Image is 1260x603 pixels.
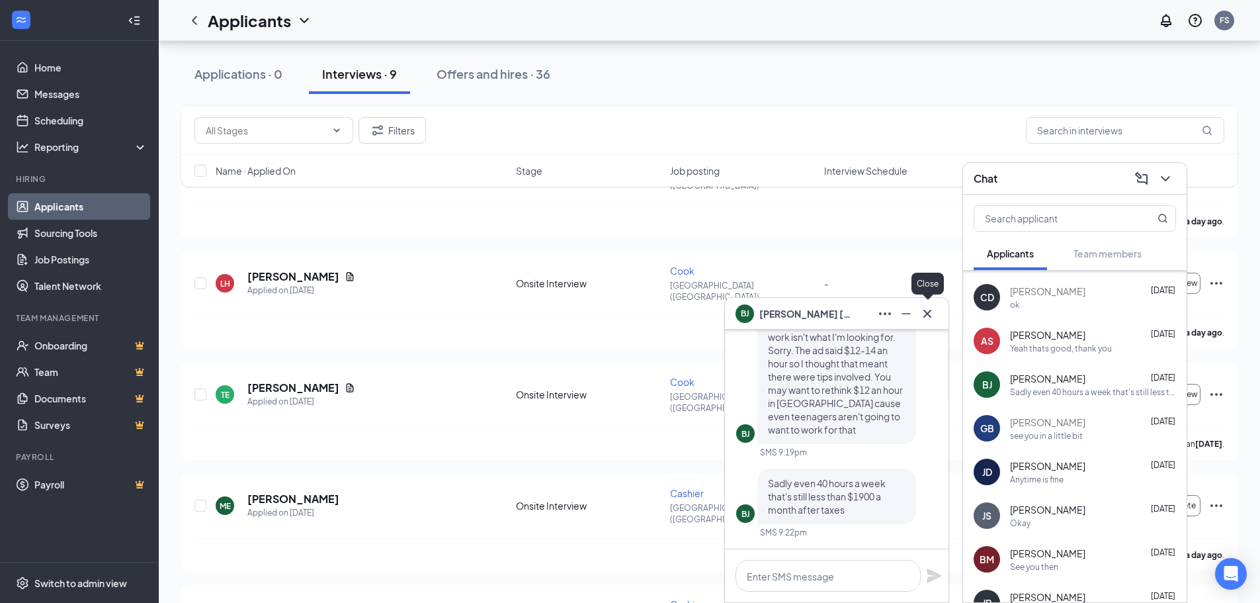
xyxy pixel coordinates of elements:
[247,506,339,520] div: Applied on [DATE]
[1010,372,1085,385] span: [PERSON_NAME]
[1187,13,1203,28] svg: QuestionInfo
[670,376,694,388] span: Cook
[1010,561,1058,573] div: See you then
[1208,275,1224,291] svg: Ellipses
[824,277,829,289] span: -
[1151,460,1175,470] span: [DATE]
[34,54,147,81] a: Home
[824,164,907,177] span: Interview Schedule
[437,66,550,82] div: Offers and hires · 36
[926,568,942,584] svg: Plane
[128,14,141,27] svg: Collapse
[16,451,145,463] div: Payroll
[247,395,355,408] div: Applied on [DATE]
[247,492,339,506] h5: [PERSON_NAME]
[1010,518,1030,529] div: Okay
[1185,550,1222,560] b: a day ago
[516,164,542,177] span: Stage
[1010,474,1064,485] div: Anytime is fine
[760,527,807,538] div: SMS 9:22pm
[982,465,992,479] div: JD
[1185,328,1222,338] b: a day ago
[1010,547,1085,560] span: [PERSON_NAME]
[1151,547,1175,557] span: [DATE]
[1010,387,1176,398] div: Sadly even 40 hours a week that's still less than $1900 a month after taxes
[358,117,426,144] button: Filter Filters
[759,306,852,321] span: [PERSON_NAME] [PERSON_NAME]
[1151,285,1175,295] span: [DATE]
[345,383,355,393] svg: Document
[987,248,1034,259] span: Applicants
[1158,13,1174,28] svg: Notifications
[34,332,147,359] a: OnboardingCrown
[16,140,29,154] svg: Analysis
[1073,248,1142,259] span: Team members
[187,13,202,28] svg: ChevronLeft
[1010,343,1112,354] div: Yeah thats good, thank you
[1195,439,1222,449] b: [DATE]
[370,122,386,138] svg: Filter
[1026,117,1224,144] input: Search in interviews
[911,273,944,295] div: Close
[1010,285,1085,298] span: [PERSON_NAME]
[331,125,342,136] svg: ChevronDown
[516,388,662,401] div: Onsite Interview
[760,447,807,458] div: SMS 9:19pm
[670,487,704,499] span: Cashier
[34,273,147,299] a: Talent Network
[1131,168,1152,189] button: ComposeMessage
[296,13,312,28] svg: ChevronDown
[917,303,938,324] button: Cross
[34,140,148,154] div: Reporting
[1010,416,1085,429] span: [PERSON_NAME]
[206,123,326,138] input: All Stages
[1185,216,1222,226] b: a day ago
[1010,430,1083,441] div: see you in a little bit
[34,107,147,134] a: Scheduling
[670,391,816,414] p: [GEOGRAPHIC_DATA] ([GEOGRAPHIC_DATA])
[981,334,993,348] div: AS
[1151,591,1175,601] span: [DATE]
[16,577,29,590] svg: Settings
[1010,299,1020,310] div: ok
[1202,125,1212,136] svg: MagnifyingGlass
[216,164,296,177] span: Name · Applied On
[34,412,147,438] a: SurveysCrown
[741,508,750,520] div: BJ
[221,389,230,400] div: TE
[980,422,994,435] div: GB
[34,385,147,412] a: DocumentsCrown
[34,220,147,246] a: Sourcing Tools
[516,277,662,290] div: Onsite Interview
[1010,328,1085,342] span: [PERSON_NAME]
[247,269,339,284] h5: [PERSON_NAME]
[34,81,147,107] a: Messages
[1215,558,1247,590] div: Open Intercom Messenger
[1134,171,1150,187] svg: ComposeMessage
[1151,416,1175,426] span: [DATE]
[247,381,339,395] h5: [PERSON_NAME]
[919,306,935,322] svg: Cross
[516,499,662,512] div: Onsite Interview
[874,303,896,324] button: Ellipses
[15,13,28,26] svg: WorkstreamLogo
[898,306,914,322] svg: Minimize
[1010,459,1085,473] span: [PERSON_NAME]
[1151,373,1175,383] span: [DATE]
[741,428,750,440] div: BJ
[1155,168,1176,189] button: ChevronDown
[34,471,147,498] a: PayrollCrown
[345,271,355,282] svg: Document
[670,164,720,177] span: Job posting
[34,359,147,385] a: TeamCrown
[34,246,147,273] a: Job Postings
[1151,329,1175,339] span: [DATE]
[670,502,816,525] p: [GEOGRAPHIC_DATA] ([GEOGRAPHIC_DATA])
[670,280,816,302] p: [GEOGRAPHIC_DATA] ([GEOGRAPHIC_DATA])
[1151,504,1175,514] span: [DATE]
[16,312,145,324] div: Team Management
[877,306,893,322] svg: Ellipses
[670,265,694,277] span: Cook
